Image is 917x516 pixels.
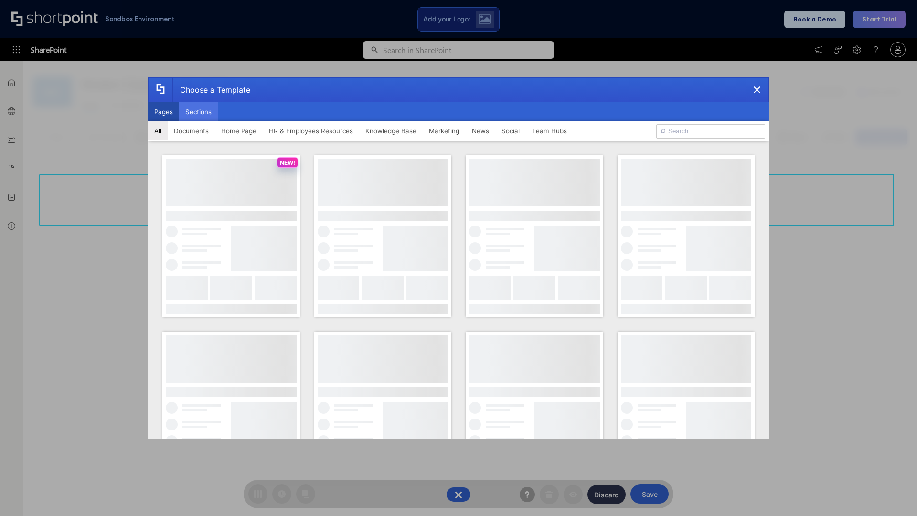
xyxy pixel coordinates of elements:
button: News [466,121,495,140]
button: Social [495,121,526,140]
div: template selector [148,77,769,439]
button: Knowledge Base [359,121,423,140]
div: Choose a Template [172,78,250,102]
button: HR & Employees Resources [263,121,359,140]
button: Sections [179,102,218,121]
button: All [148,121,168,140]
button: Team Hubs [526,121,573,140]
button: Home Page [215,121,263,140]
button: Marketing [423,121,466,140]
button: Documents [168,121,215,140]
button: Pages [148,102,179,121]
p: NEW! [280,159,295,166]
input: Search [656,124,765,139]
iframe: Chat Widget [869,470,917,516]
